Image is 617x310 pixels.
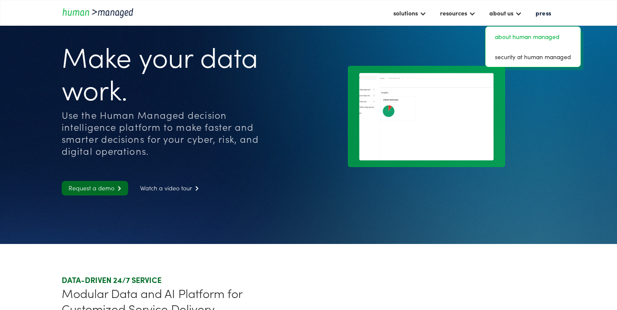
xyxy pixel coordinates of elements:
[440,8,467,18] div: resources
[62,275,305,285] div: DATA-DRIVEN 24/7 SERVICE
[356,89,371,91] g: Asset Management
[389,6,431,20] div: solutions
[192,186,199,191] span: 
[393,8,418,18] div: solutions
[381,92,388,94] g: Insights
[380,78,384,79] g: Home
[62,181,128,196] a: Request a demo
[62,7,139,18] a: home
[489,30,577,43] a: about human managed
[133,181,206,196] a: Watch a video tour
[485,6,526,20] div: about us
[531,6,555,20] a: press
[436,6,480,20] div: resources
[114,186,121,191] span: 
[62,39,274,105] h1: Make your data work.
[489,50,577,63] a: security at human managed
[356,107,374,108] g: Cloud Misconfigurations
[356,95,370,97] g: Enterprise Security
[489,8,513,18] div: about us
[62,109,274,157] div: Use the Human Managed decision intelligence platform to make faster and smarter decisions for you...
